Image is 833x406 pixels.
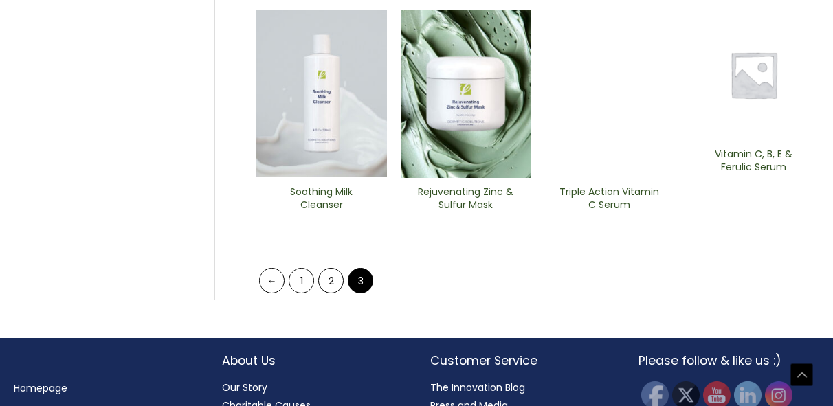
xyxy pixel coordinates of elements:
[430,381,525,394] a: The Innovation Blog
[412,185,519,212] h2: Rejuvenating Zinc & Sulfur ​Mask
[348,268,373,293] span: Page 3
[222,352,403,370] h2: About Us
[256,10,387,177] img: Soothing Milk Cleanser
[268,185,375,216] a: Soothing Milk Cleanser
[556,185,663,216] a: Triple Action ​Vitamin C ​Serum
[256,267,819,300] nav: Product Pagination
[289,268,314,293] a: Page 1
[318,268,344,293] a: Page 2
[689,10,819,140] img: Placeholder
[638,352,819,370] h2: Please follow & like us :)
[259,268,285,293] a: ←
[430,352,611,370] h2: Customer Service
[556,185,663,212] h2: Triple Action ​Vitamin C ​Serum
[401,10,531,178] img: Rejuvenating Zinc & Sulfur ​Mask
[14,381,67,395] a: Homepage
[222,381,267,394] a: Our Story
[412,185,519,216] a: Rejuvenating Zinc & Sulfur ​Mask
[268,185,375,212] h2: Soothing Milk Cleanser
[544,10,675,178] img: Triple Action ​Vitamin C ​Serum
[700,148,807,174] h2: Vitamin C, B, E & Ferulic Serum
[14,379,195,397] nav: Menu
[700,148,807,179] a: Vitamin C, B, E & Ferulic Serum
